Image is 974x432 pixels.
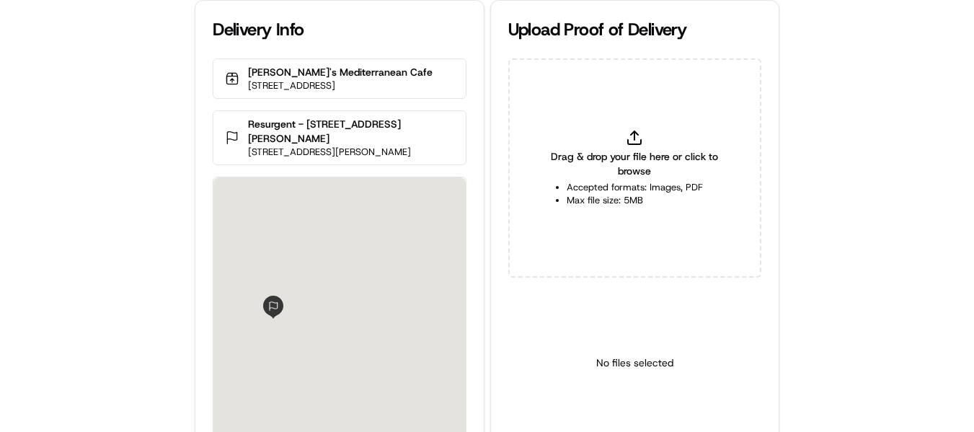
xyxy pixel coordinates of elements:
[248,146,453,159] p: [STREET_ADDRESS][PERSON_NAME]
[508,18,761,41] div: Upload Proof of Delivery
[544,149,725,178] span: Drag & drop your file here or click to browse
[248,117,453,146] p: Resurgent - [STREET_ADDRESS][PERSON_NAME]
[213,18,466,41] div: Delivery Info
[567,181,703,194] li: Accepted formats: Images, PDF
[567,194,703,207] li: Max file size: 5MB
[248,65,433,79] p: [PERSON_NAME]'s Mediterranean Cafe
[596,356,673,370] p: No files selected
[248,79,433,92] p: [STREET_ADDRESS]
